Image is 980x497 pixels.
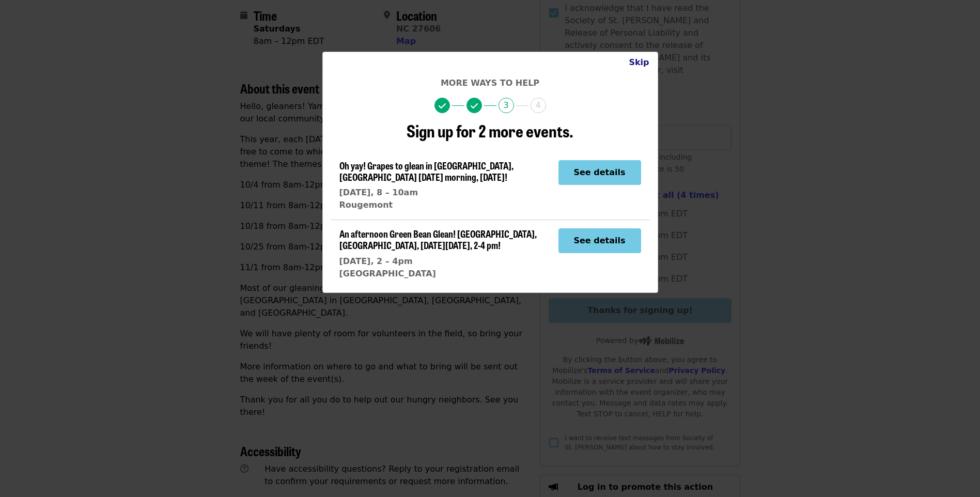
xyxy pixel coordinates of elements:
span: Oh yay! Grapes to glean in [GEOGRAPHIC_DATA], [GEOGRAPHIC_DATA] [DATE] morning, [DATE]! [339,159,514,183]
span: More ways to help [441,78,539,88]
a: See details [558,236,641,245]
span: 4 [531,98,546,113]
button: See details [558,228,641,253]
span: An afternoon Green Bean Glean! [GEOGRAPHIC_DATA], [GEOGRAPHIC_DATA], [DATE][DATE], 2-4 pm! [339,227,537,252]
div: [GEOGRAPHIC_DATA] [339,268,550,280]
button: Close [620,52,657,73]
div: [DATE], 8 – 10am [339,187,550,199]
a: An afternoon Green Bean Glean! [GEOGRAPHIC_DATA], [GEOGRAPHIC_DATA], [DATE][DATE], 2-4 pm![DATE],... [339,228,550,279]
button: See details [558,160,641,185]
span: 3 [499,98,514,113]
div: [DATE], 2 – 4pm [339,255,550,268]
i: check icon [439,101,446,111]
div: Rougemont [339,199,550,211]
span: Sign up for 2 more events. [407,118,573,143]
a: See details [558,167,641,177]
i: check icon [471,101,478,111]
a: Oh yay! Grapes to glean in [GEOGRAPHIC_DATA], [GEOGRAPHIC_DATA] [DATE] morning, [DATE]![DATE], 8 ... [339,160,550,211]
